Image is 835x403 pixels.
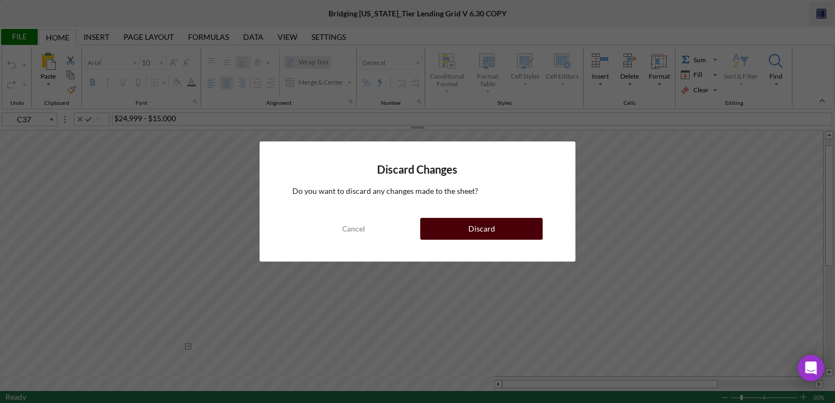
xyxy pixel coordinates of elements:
button: Cancel [292,218,415,240]
span: Do you want to discard any changes made to the sheet? [292,186,478,195]
h4: Discard Changes [292,163,543,176]
div: Discard [468,218,495,240]
button: Discard [420,218,543,240]
div: Open Intercom Messenger [798,355,824,381]
div: Cancel [342,218,365,240]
